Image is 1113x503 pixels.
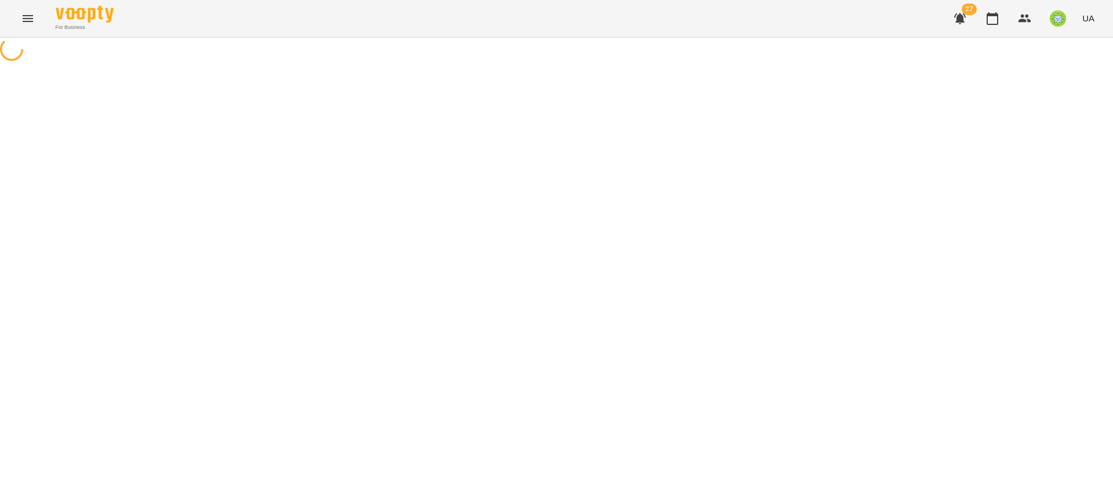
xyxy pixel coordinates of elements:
[56,6,114,23] img: Voopty Logo
[56,24,114,31] span: For Business
[962,3,977,15] span: 27
[1082,12,1094,24] span: UA
[1050,10,1066,27] img: 8ec40acc98eb0e9459e318a00da59de5.jpg
[14,5,42,32] button: Menu
[1078,8,1099,29] button: UA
